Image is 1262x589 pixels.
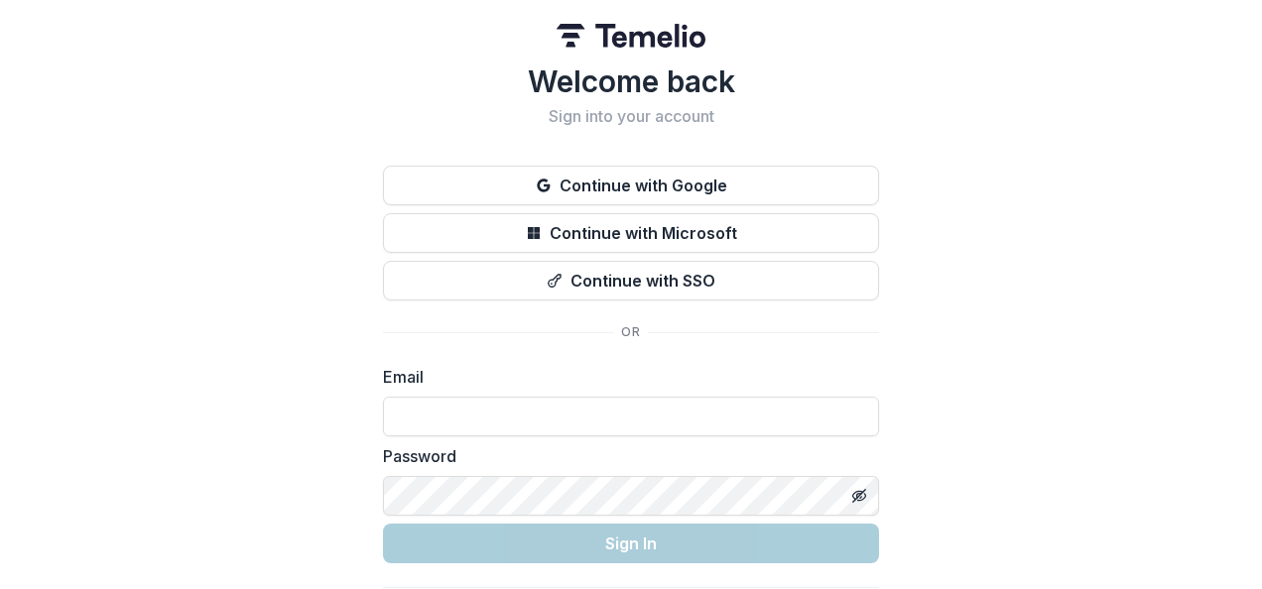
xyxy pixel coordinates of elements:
label: Password [383,444,867,468]
h2: Sign into your account [383,107,879,126]
label: Email [383,365,867,389]
button: Sign In [383,524,879,563]
button: Continue with Google [383,166,879,205]
button: Toggle password visibility [843,480,875,512]
button: Continue with SSO [383,261,879,300]
img: Temelio [557,24,705,48]
button: Continue with Microsoft [383,213,879,253]
h1: Welcome back [383,63,879,99]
